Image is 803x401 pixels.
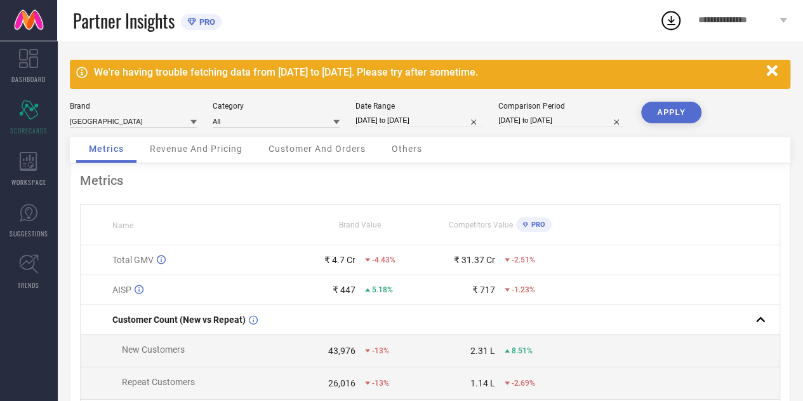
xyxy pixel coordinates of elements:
input: Select date range [355,114,482,127]
span: 5.18% [372,285,393,294]
span: PRO [528,221,545,229]
span: New Customers [122,344,185,355]
span: DASHBOARD [11,74,46,84]
span: Metrics [89,144,124,154]
div: ₹ 4.7 Cr [324,255,355,265]
input: Select comparison period [498,114,625,127]
span: Brand Value [339,221,381,229]
div: We're having trouble fetching data from [DATE] to [DATE]. Please try after sometime. [94,66,760,78]
div: Comparison Period [498,102,625,111]
div: Open download list [660,9,682,32]
span: Customer And Orders [269,144,366,154]
span: Others [392,144,422,154]
span: SCORECARDS [10,126,48,135]
span: PRO [196,17,215,27]
span: AISP [112,285,131,295]
span: Total GMV [112,255,154,265]
div: ₹ 717 [472,285,495,295]
div: Metrics [80,173,780,188]
div: 1.14 L [470,378,495,388]
span: TRENDS [18,280,39,290]
span: -1.23% [512,285,535,294]
span: SUGGESTIONS [10,229,48,238]
div: ₹ 447 [333,285,355,295]
span: Revenue And Pricing [150,144,242,154]
div: 26,016 [328,378,355,388]
span: -2.51% [512,255,535,264]
span: Competitors Value [449,221,513,229]
span: -2.69% [512,379,535,388]
span: WORKSPACE [11,177,46,187]
div: Date Range [355,102,482,111]
span: Repeat Customers [122,377,195,387]
span: -13% [372,346,389,355]
button: APPLY [641,102,701,123]
span: -13% [372,379,389,388]
span: Partner Insights [73,8,175,34]
div: Category [213,102,340,111]
span: Customer Count (New vs Repeat) [112,315,246,325]
span: -4.43% [372,255,395,264]
div: Brand [70,102,197,111]
div: 43,976 [328,346,355,356]
div: 2.31 L [470,346,495,356]
span: Name [112,221,133,230]
span: 8.51% [512,346,533,355]
div: ₹ 31.37 Cr [454,255,495,265]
